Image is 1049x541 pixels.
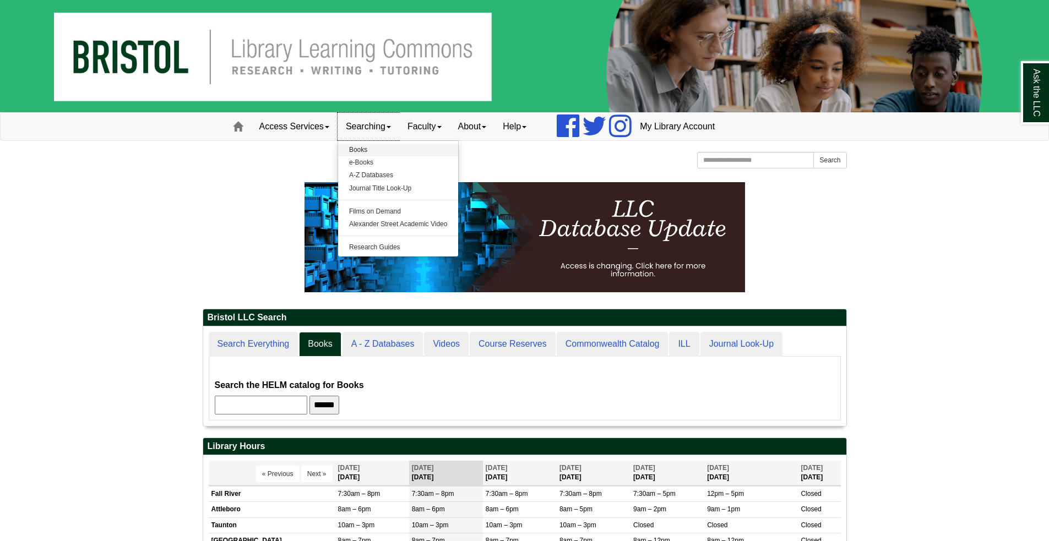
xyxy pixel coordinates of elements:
[338,156,459,169] a: e-Books
[209,487,335,502] td: Fall River
[301,466,333,482] button: Next »
[299,332,341,357] a: Books
[338,169,459,182] a: A-Z Databases
[409,461,483,485] th: [DATE]
[215,378,364,393] label: Search the HELM catalog for Books
[483,461,557,485] th: [DATE]
[424,332,469,357] a: Videos
[559,490,602,498] span: 7:30am – 8pm
[209,332,298,357] a: Search Everything
[633,490,676,498] span: 7:30am – 5pm
[669,332,699,357] a: ILL
[338,182,459,195] a: Journal Title Look-Up
[343,332,423,357] a: A - Z Databases
[707,521,727,529] span: Closed
[631,461,704,485] th: [DATE]
[203,438,846,455] h2: Library Hours
[412,505,445,513] span: 8am – 6pm
[399,113,450,140] a: Faculty
[798,461,840,485] th: [DATE]
[559,505,593,513] span: 8am – 5pm
[704,461,798,485] th: [DATE]
[486,505,519,513] span: 8am – 6pm
[801,464,823,472] span: [DATE]
[338,490,381,498] span: 7:30am – 8pm
[209,517,335,533] td: Taunton
[557,461,631,485] th: [DATE]
[338,241,459,254] a: Research Guides
[256,466,300,482] button: « Previous
[700,332,782,357] a: Journal Look-Up
[633,521,654,529] span: Closed
[633,464,655,472] span: [DATE]
[338,464,360,472] span: [DATE]
[412,521,449,529] span: 10am – 3pm
[494,113,535,140] a: Help
[632,113,723,140] a: My Library Account
[801,505,821,513] span: Closed
[450,113,495,140] a: About
[412,490,454,498] span: 7:30am – 8pm
[412,464,434,472] span: [DATE]
[338,218,459,231] a: Alexander Street Academic Video
[801,521,821,529] span: Closed
[338,505,371,513] span: 8am – 6pm
[338,144,459,156] a: Books
[707,464,729,472] span: [DATE]
[633,505,666,513] span: 9am – 2pm
[486,490,528,498] span: 7:30am – 8pm
[707,490,744,498] span: 12pm – 5pm
[813,152,846,168] button: Search
[203,309,846,326] h2: Bristol LLC Search
[338,521,375,529] span: 10am – 3pm
[559,464,581,472] span: [DATE]
[335,461,409,485] th: [DATE]
[251,113,338,140] a: Access Services
[486,521,523,529] span: 10am – 3pm
[305,182,745,292] img: HTML tutorial
[707,505,740,513] span: 9am – 1pm
[557,332,668,357] a: Commonwealth Catalog
[559,521,596,529] span: 10am – 3pm
[215,362,835,414] div: Books
[209,502,335,517] td: Attleboro
[801,490,821,498] span: Closed
[338,113,399,140] a: Searching
[486,464,508,472] span: [DATE]
[470,332,556,357] a: Course Reserves
[338,205,459,218] a: Films on Demand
